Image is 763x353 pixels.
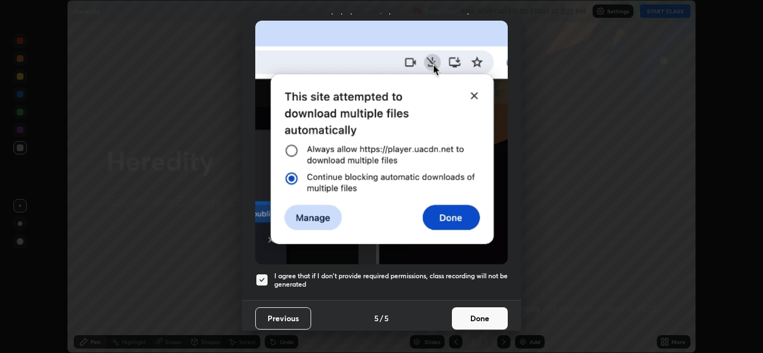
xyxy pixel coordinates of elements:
[374,312,379,324] h4: 5
[380,312,383,324] h4: /
[384,312,389,324] h4: 5
[274,272,508,289] h5: I agree that if I don't provide required permissions, class recording will not be generated
[452,307,508,330] button: Done
[255,307,311,330] button: Previous
[255,21,508,264] img: downloads-permission-blocked.gif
